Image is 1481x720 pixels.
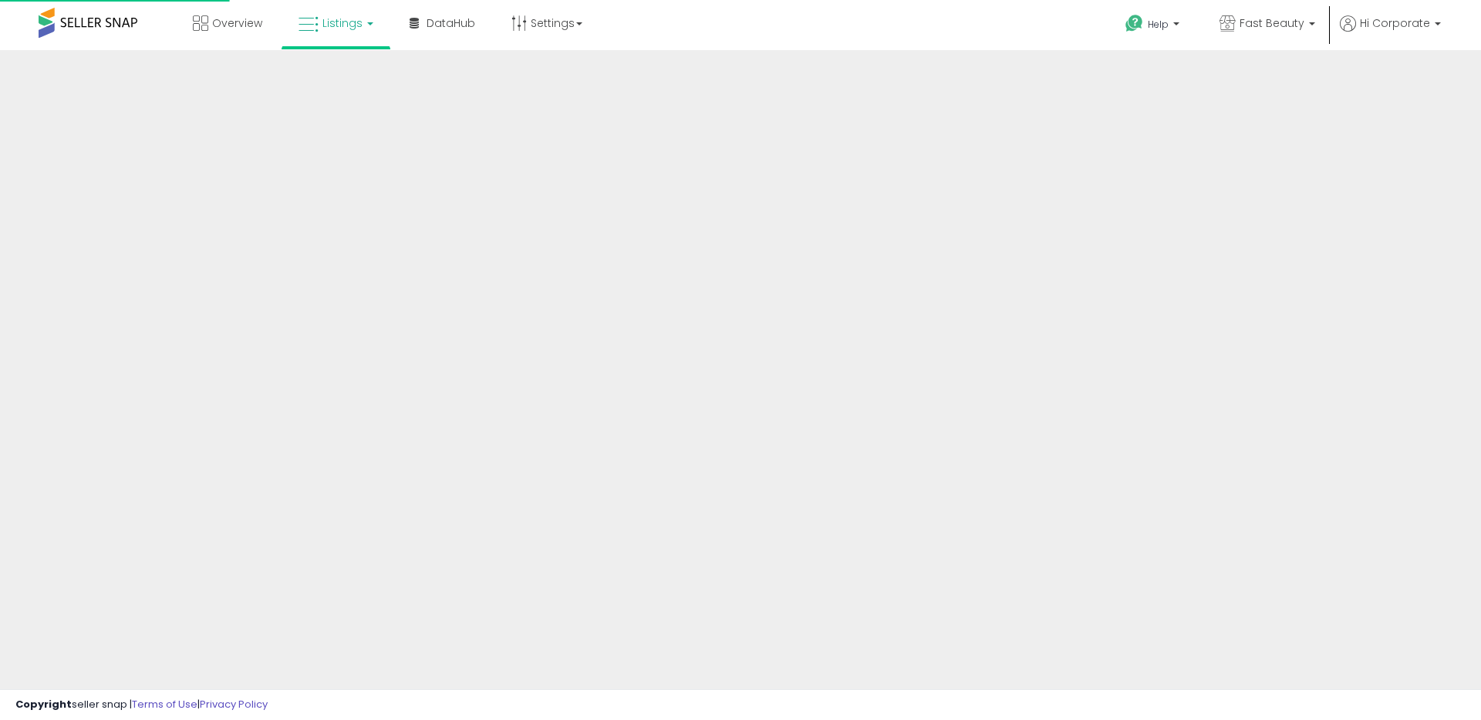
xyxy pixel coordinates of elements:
[1125,14,1144,33] i: Get Help
[1240,15,1304,31] span: Fast Beauty
[1113,2,1195,50] a: Help
[1360,15,1430,31] span: Hi Corporate
[322,15,363,31] span: Listings
[1148,18,1169,31] span: Help
[212,15,262,31] span: Overview
[427,15,475,31] span: DataHub
[1340,15,1441,50] a: Hi Corporate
